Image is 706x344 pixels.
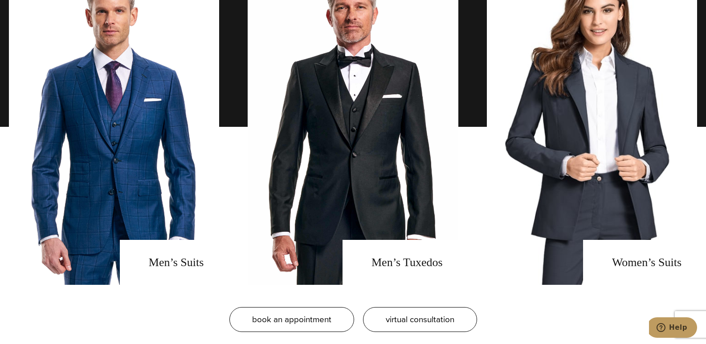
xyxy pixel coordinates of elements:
[386,313,454,326] span: virtual consultation
[363,307,477,332] a: virtual consultation
[649,317,697,340] iframe: Opens a widget where you can chat to one of our agents
[229,307,354,332] a: book an appointment
[252,313,331,326] span: book an appointment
